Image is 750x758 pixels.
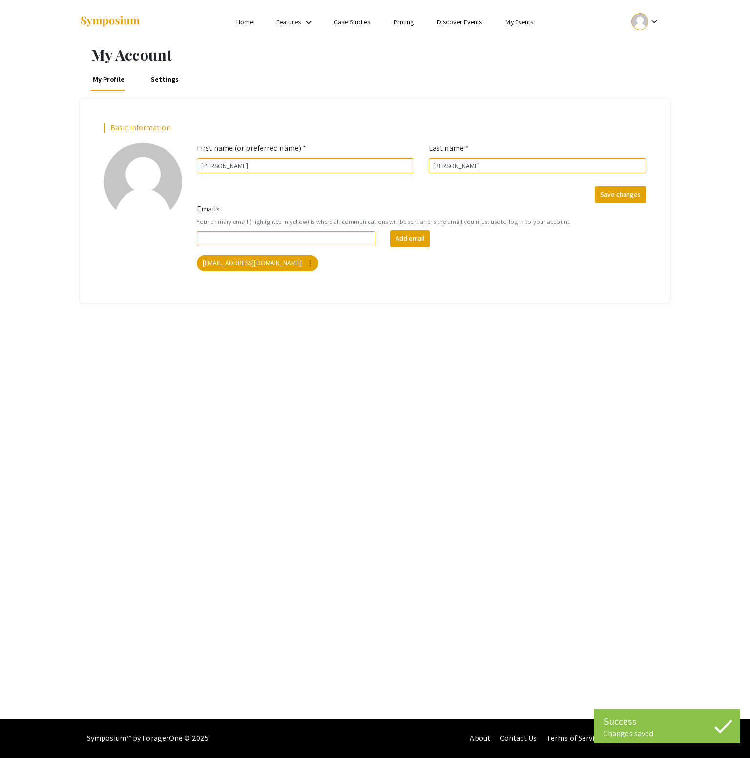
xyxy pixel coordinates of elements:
div: Changes saved [604,729,730,738]
iframe: Chat [7,714,42,751]
label: Last name * [429,143,469,154]
a: My Profile [91,67,126,91]
label: First name (or preferred name) * [197,143,306,154]
a: Pricing [394,18,414,26]
h2: Basic information [104,123,646,132]
button: Add email [390,230,430,247]
a: Case Studies [334,18,370,26]
a: About [470,733,490,743]
a: Features [276,18,301,26]
a: Terms of Service [546,733,602,743]
img: Symposium by ForagerOne [80,15,141,28]
button: Expand account dropdown [621,11,670,33]
mat-icon: Expand account dropdown [648,16,660,27]
mat-chip: [EMAIL_ADDRESS][DOMAIN_NAME] [197,255,318,271]
a: Home [236,18,253,26]
small: Your primary email (highlighted in yellow) is where all communications will be sent and is the em... [197,217,646,226]
a: Settings [149,67,181,91]
a: Contact Us [500,733,537,743]
app-email-chip: Your primary email [195,253,320,273]
label: Emails [197,203,220,215]
h1: My Account [91,46,670,63]
div: Success [604,714,730,729]
mat-icon: Expand Features list [303,17,314,28]
mat-icon: more_vert [306,259,314,268]
div: Symposium™ by ForagerOne © 2025 [87,719,208,758]
button: Save changes [595,186,646,203]
a: Discover Events [437,18,482,26]
a: My Events [505,18,533,26]
mat-chip-list: Your emails [197,253,646,273]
